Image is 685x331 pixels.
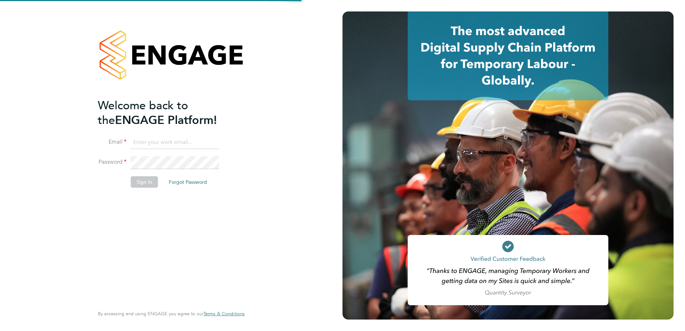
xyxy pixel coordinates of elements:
input: Enter your work email... [131,136,219,149]
span: By accessing and using ENGAGE you agree to our [98,311,245,317]
span: Welcome back to the [98,99,188,127]
button: Sign In [131,176,158,188]
h2: ENGAGE Platform! [98,98,238,128]
button: Forgot Password [163,176,213,188]
label: Password [98,158,126,166]
a: Terms & Conditions [203,311,245,317]
label: Email [98,138,126,146]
